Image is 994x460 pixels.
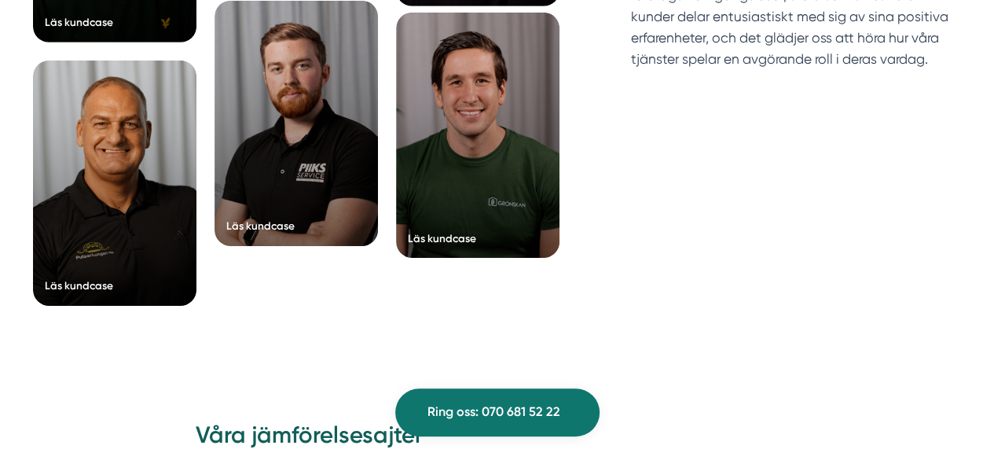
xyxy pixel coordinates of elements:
div: Läs kundcase [45,15,113,30]
div: Läs kundcase [408,231,476,246]
div: Läs kundcase [45,278,113,293]
a: Läs kundcase [33,61,196,306]
a: Läs kundcase [215,1,378,246]
span: Ring oss: 070 681 52 22 [427,402,560,422]
div: Läs kundcase [226,219,295,234]
a: Läs kundcase [396,13,559,258]
a: Ring oss: 070 681 52 22 [395,388,600,436]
